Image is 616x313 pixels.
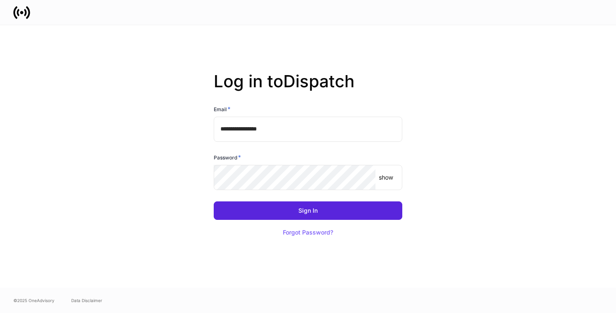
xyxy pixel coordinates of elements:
span: © 2025 OneAdvisory [13,297,54,304]
div: Forgot Password? [283,230,333,235]
h2: Log in to Dispatch [214,71,402,105]
p: show [379,173,393,182]
h6: Email [214,105,230,113]
h6: Password [214,153,241,162]
div: Sign In [298,208,318,214]
a: Data Disclaimer [71,297,102,304]
button: Forgot Password? [272,223,344,242]
button: Sign In [214,201,402,220]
